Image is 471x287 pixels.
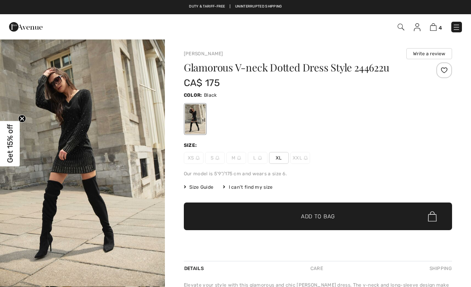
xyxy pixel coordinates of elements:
div: Details [184,261,206,276]
div: Size: [184,142,199,149]
span: CA$ 175 [184,77,220,88]
span: Size Guide [184,184,213,191]
img: Bag.svg [428,211,437,221]
button: Write a review [406,48,452,59]
a: 1ère Avenue [9,23,43,30]
span: 4 [439,25,442,31]
img: 1ère Avenue [9,19,43,35]
img: Menu [452,23,460,31]
button: Add to Bag [184,203,452,230]
div: I can't find my size [223,184,273,191]
a: 4 [430,22,442,32]
img: ring-m.svg [215,156,219,160]
img: ring-m.svg [196,156,200,160]
span: S [205,152,225,164]
span: XL [269,152,289,164]
h1: Glamorous V-neck Dotted Dress Style 244622u [184,62,407,73]
span: XXL [290,152,310,164]
span: XS [184,152,204,164]
span: M [226,152,246,164]
div: Care [304,261,330,276]
span: Add to Bag [301,212,335,221]
div: Shipping [428,261,452,276]
a: [PERSON_NAME] [184,51,223,56]
img: ring-m.svg [304,156,308,160]
span: Black [204,92,217,98]
div: Our model is 5'9"/175 cm and wears a size 6. [184,170,452,177]
div: Black [185,104,206,134]
img: ring-m.svg [237,156,241,160]
img: ring-m.svg [258,156,262,160]
span: Color: [184,92,202,98]
img: Shopping Bag [430,23,437,31]
button: Close teaser [18,114,26,122]
img: My Info [414,23,421,31]
span: Get 15% off [6,124,15,163]
img: Search [398,24,404,30]
span: L [248,152,267,164]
